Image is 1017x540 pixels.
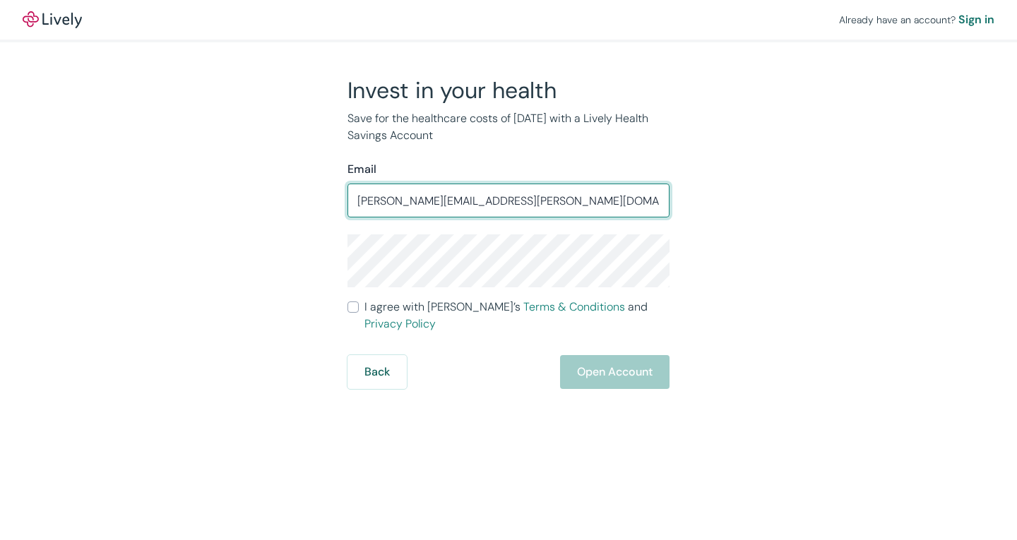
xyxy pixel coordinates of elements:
a: Privacy Policy [364,316,436,331]
a: Sign in [958,11,994,28]
a: Terms & Conditions [523,299,625,314]
label: Email [347,161,376,178]
span: I agree with [PERSON_NAME]’s and [364,299,670,332]
a: LivelyLively [23,11,82,28]
img: Lively [23,11,82,28]
div: Already have an account? [839,11,994,28]
h2: Invest in your health [347,76,670,104]
p: Save for the healthcare costs of [DATE] with a Lively Health Savings Account [347,110,670,144]
button: Back [347,355,407,389]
